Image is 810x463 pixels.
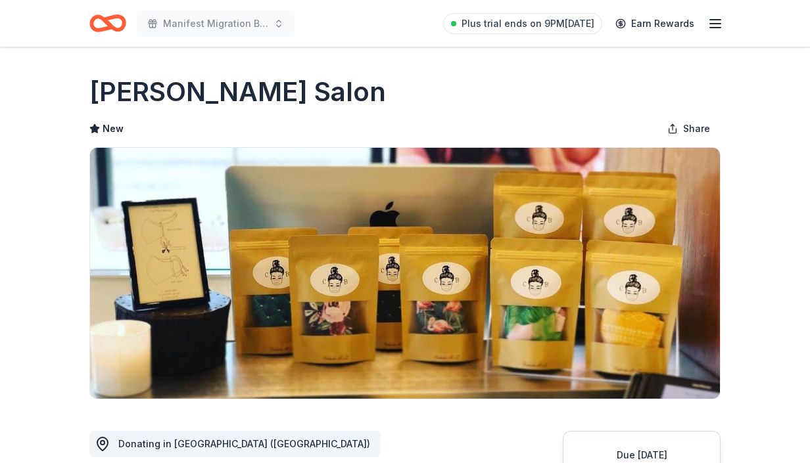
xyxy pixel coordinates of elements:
a: Earn Rewards [607,12,702,35]
div: Due [DATE] [579,447,704,463]
img: Image for Ruiz Salon [90,148,720,399]
span: New [103,121,124,137]
span: Plus trial ends on 9PM[DATE] [462,16,594,32]
span: Manifest Migration Benefit Concert [163,16,268,32]
span: Share [683,121,710,137]
span: Donating in [GEOGRAPHIC_DATA] ([GEOGRAPHIC_DATA]) [118,438,370,449]
h1: [PERSON_NAME] Salon [89,74,386,110]
a: Plus trial ends on 9PM[DATE] [443,13,602,34]
button: Share [657,116,721,142]
button: Manifest Migration Benefit Concert [137,11,295,37]
a: Home [89,8,126,39]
